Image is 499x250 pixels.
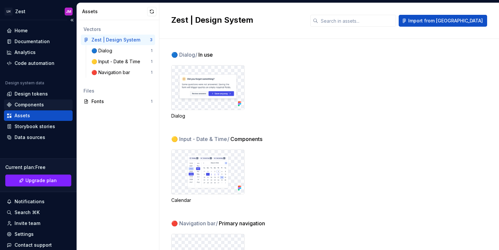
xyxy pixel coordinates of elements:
span: Upgrade plan [25,177,57,184]
span: In use [198,51,213,59]
h2: Zest | Design System [171,15,302,25]
div: Zest [15,8,25,15]
div: 🔵 Dialog [91,47,115,54]
span: Import from [GEOGRAPHIC_DATA] [408,17,483,24]
button: LHZestJM [1,4,75,18]
div: 1 [151,48,152,53]
span: / [227,136,229,142]
div: Analytics [15,49,36,56]
div: 3 [150,37,152,42]
div: Vectors [83,26,152,33]
span: 🟡 Input - Date & Time [171,135,230,143]
div: Storybook stories [15,123,55,130]
div: JM [66,9,71,14]
a: Components [4,99,73,110]
div: Files [83,88,152,94]
a: Settings [4,229,73,239]
a: Code automation [4,58,73,69]
div: 1 [151,99,152,104]
div: 1 [151,59,152,64]
a: Fonts1 [81,96,155,107]
div: Assets [15,112,30,119]
div: Design system data [5,80,44,86]
div: Fonts [91,98,151,105]
a: Invite team [4,218,73,229]
div: 1 [151,70,152,75]
a: 🔵 Dialog1 [89,45,155,56]
div: 🟡 Input - Date & Time [91,58,143,65]
a: Zest | Design System3 [81,35,155,45]
button: Notifications [4,196,73,207]
a: Documentation [4,36,73,47]
a: 🟡 Input - Date & Time1 [89,56,155,67]
a: 🔴 Navigation bar1 [89,67,155,78]
div: Dialog [171,113,245,119]
div: Calendar [171,197,245,204]
a: Home [4,25,73,36]
span: / [195,51,197,58]
span: 🔴 Navigation bar [171,219,218,227]
span: Components [230,135,262,143]
button: Import from [GEOGRAPHIC_DATA] [399,15,487,27]
div: Search ⌘K [15,209,40,216]
div: Data sources [15,134,45,141]
a: Data sources [4,132,73,143]
div: Assets [82,8,147,15]
div: Settings [15,231,34,237]
div: Notifications [15,198,45,205]
a: Analytics [4,47,73,58]
div: Code automation [15,60,54,67]
a: Storybook stories [4,121,73,132]
div: LH [5,8,13,15]
div: Zest | Design System [91,37,140,43]
button: Collapse sidebar [67,15,77,25]
input: Search in assets... [318,15,396,27]
div: Home [15,27,28,34]
div: Contact support [15,242,52,248]
div: Invite team [15,220,40,227]
button: Search ⌘K [4,207,73,218]
span: / [216,220,218,227]
div: Components [15,101,44,108]
a: Upgrade plan [5,175,71,186]
div: Documentation [15,38,50,45]
div: 🔴 Navigation bar [91,69,133,76]
div: Current plan : Free [5,164,71,171]
div: Design tokens [15,91,48,97]
span: 🔵 Dialog [171,51,198,59]
a: Assets [4,110,73,121]
span: Primary navigation [219,219,265,227]
a: Design tokens [4,89,73,99]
